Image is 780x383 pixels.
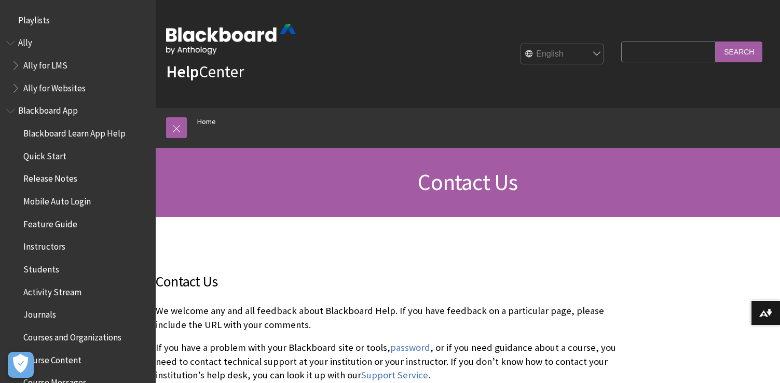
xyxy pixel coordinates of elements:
a: Support Service [361,369,428,381]
span: Activity Stream [23,283,81,297]
span: Students [23,261,59,275]
strong: Help [166,61,199,82]
a: Link password [390,341,430,353]
span: Course Content [23,351,81,365]
button: Abrir preferencias [8,352,34,378]
span: Instructors [23,238,65,252]
span: Ally [18,34,32,48]
span: Mobile Auto Login [23,193,91,207]
img: Blackboard by Anthology [166,24,296,54]
p: We welcome any and all feedback about Blackboard Help. If you have feedback on a particular page,... [156,304,626,331]
span: Courses and Organizations [23,329,121,343]
a: HelpCenter [166,61,244,82]
span: Blackboard Learn App Help [23,125,126,139]
span: Ally for Websites [23,79,86,93]
input: Search [716,42,762,62]
nav: Book outline for Playlists [6,11,149,29]
a: Home [197,115,216,128]
select: Site Language Selector [521,44,604,65]
span: Feature Guide [23,215,77,229]
h2: Contact Us [156,270,626,292]
span: Release Notes [23,170,77,184]
span: Ally for LMS [23,57,67,71]
span: Blackboard App [18,102,78,116]
span: Quick Start [23,147,66,161]
nav: Book outline for Anthology Ally Help [6,34,149,97]
span: Contact Us [418,168,517,196]
p: If you have a problem with your Blackboard site or tools, , or if you need guidance about a cours... [156,341,626,382]
span: Playlists [18,11,50,25]
span: Journals [23,306,56,320]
